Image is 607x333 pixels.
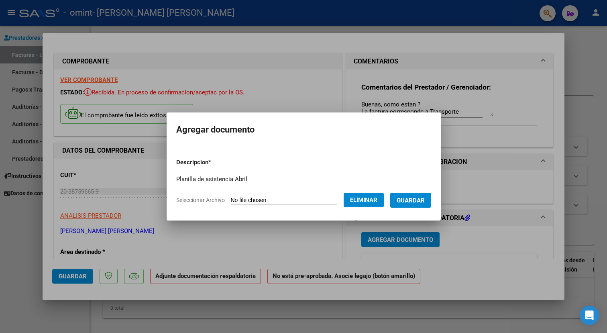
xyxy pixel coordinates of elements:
span: Guardar [397,197,425,204]
button: Guardar [390,193,431,208]
button: Eliminar [344,193,384,207]
h2: Agregar documento [176,122,431,137]
span: Eliminar [350,196,377,204]
p: Descripcion [176,158,253,167]
span: Seleccionar Archivo [176,197,225,203]
div: Open Intercom Messenger [580,306,599,325]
